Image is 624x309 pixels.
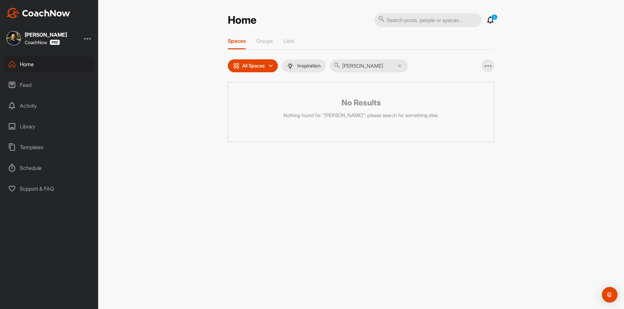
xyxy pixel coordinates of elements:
[4,56,95,72] div: Home
[4,118,95,135] div: Library
[233,112,489,119] p: Nothing found for "[PERSON_NAME]", please search for something else.
[283,38,294,44] p: Lists
[50,40,60,45] img: CoachNow Pro
[4,139,95,155] div: Templates
[374,13,482,27] input: Search posts, people or spaces...
[4,77,95,93] div: Feed
[256,38,273,44] p: Groups
[25,32,67,37] div: [PERSON_NAME]
[330,59,408,72] input: Search...
[242,63,265,68] p: All Spaces
[25,40,60,45] div: CoachNow
[233,97,489,109] h3: No Results
[4,181,95,197] div: Support & FAQ
[491,14,498,20] p: 2
[6,8,70,18] img: CoachNow
[233,63,240,69] img: icon
[602,287,617,303] div: Open Intercom Messenger
[6,31,21,45] img: square_49fb5734a34dfb4f485ad8bdc13d6667.jpg
[4,98,95,114] div: Activity
[228,38,246,44] p: Spaces
[287,63,293,69] img: menuIcon
[4,160,95,176] div: Schedule
[297,63,321,68] p: Inspiration
[228,14,256,27] h2: Home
